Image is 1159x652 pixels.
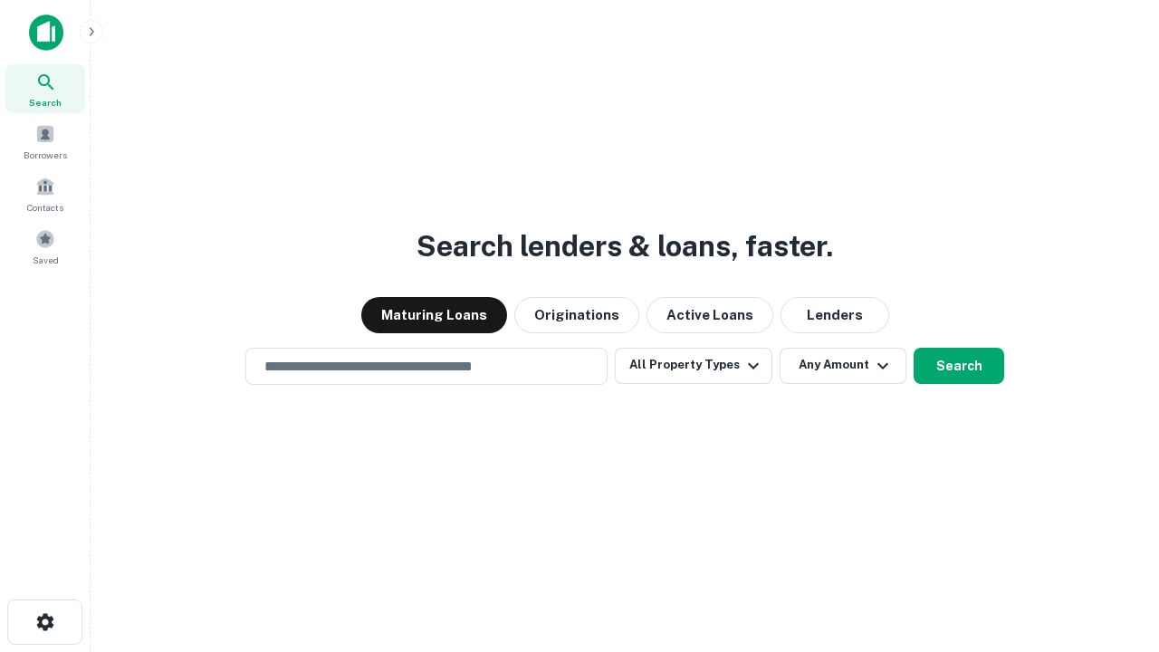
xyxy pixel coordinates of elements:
[647,297,773,333] button: Active Loans
[5,64,85,113] a: Search
[29,14,63,51] img: capitalize-icon.png
[361,297,507,333] button: Maturing Loans
[29,95,62,110] span: Search
[5,169,85,218] a: Contacts
[417,225,833,268] h3: Search lenders & loans, faster.
[615,348,772,384] button: All Property Types
[27,200,63,215] span: Contacts
[1068,507,1159,594] iframe: Chat Widget
[780,348,906,384] button: Any Amount
[5,222,85,271] a: Saved
[514,297,639,333] button: Originations
[5,117,85,166] a: Borrowers
[33,253,59,267] span: Saved
[914,348,1004,384] button: Search
[24,148,67,162] span: Borrowers
[781,297,889,333] button: Lenders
